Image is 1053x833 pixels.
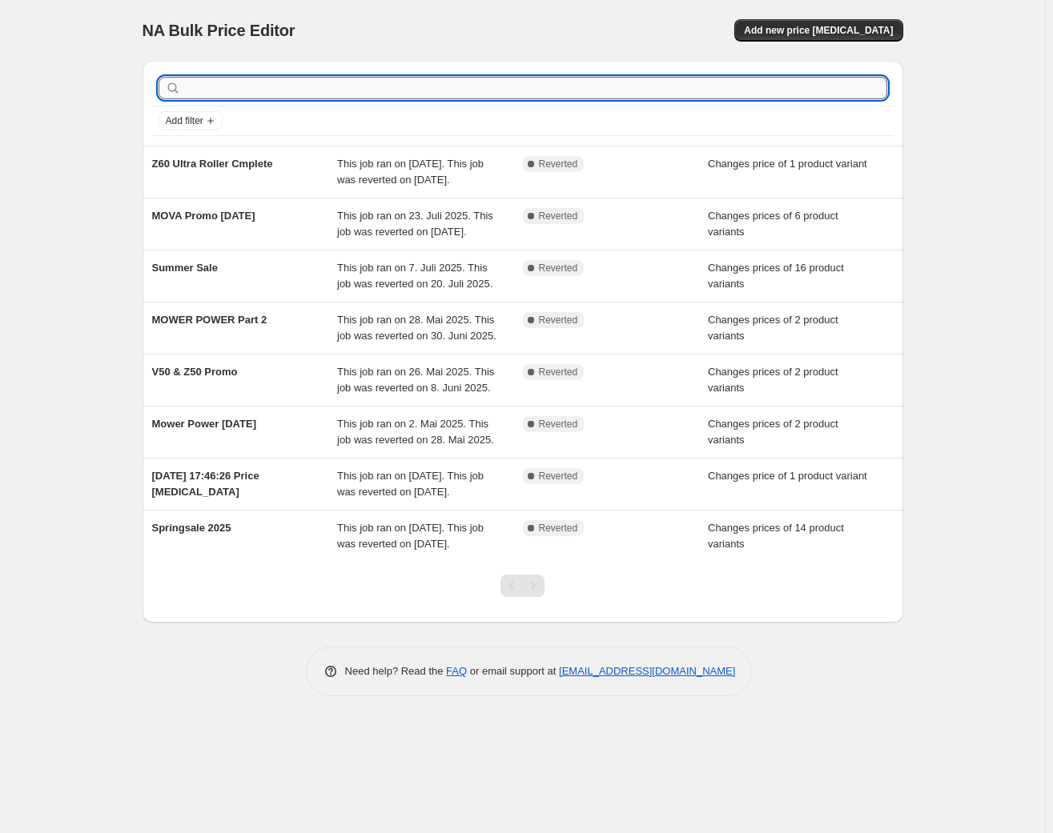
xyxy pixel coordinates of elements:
[539,262,578,274] span: Reverted
[166,114,203,127] span: Add filter
[708,418,838,446] span: Changes prices of 2 product variants
[337,262,492,290] span: This job ran on 7. Juli 2025. This job was reverted on 20. Juli 2025.
[337,210,493,238] span: This job ran on 23. Juli 2025. This job was reverted on [DATE].
[159,111,223,130] button: Add filter
[708,522,844,550] span: Changes prices of 14 product variants
[708,158,867,170] span: Changes price of 1 product variant
[337,418,494,446] span: This job ran on 2. Mai 2025. This job was reverted on 28. Mai 2025.
[708,470,867,482] span: Changes price of 1 product variant
[152,522,231,534] span: Springsale 2025
[152,314,267,326] span: MOWER POWER Part 2
[152,470,259,498] span: [DATE] 17:46:26 Price [MEDICAL_DATA]
[708,210,838,238] span: Changes prices of 6 product variants
[143,22,295,39] span: NA Bulk Price Editor
[734,19,902,42] button: Add new price [MEDICAL_DATA]
[500,575,545,597] nav: Pagination
[708,262,844,290] span: Changes prices of 16 product variants
[539,366,578,378] span: Reverted
[345,665,447,677] span: Need help? Read the
[337,470,484,498] span: This job ran on [DATE]. This job was reverted on [DATE].
[539,314,578,326] span: Reverted
[152,418,257,430] span: Mower Power [DATE]
[744,24,893,37] span: Add new price [MEDICAL_DATA]
[446,665,467,677] a: FAQ
[708,314,838,342] span: Changes prices of 2 product variants
[337,522,484,550] span: This job ran on [DATE]. This job was reverted on [DATE].
[539,470,578,483] span: Reverted
[467,665,559,677] span: or email support at
[337,314,496,342] span: This job ran on 28. Mai 2025. This job was reverted on 30. Juni 2025.
[337,158,484,186] span: This job ran on [DATE]. This job was reverted on [DATE].
[539,522,578,535] span: Reverted
[539,418,578,431] span: Reverted
[539,158,578,170] span: Reverted
[152,210,255,222] span: MOVA Promo [DATE]
[337,366,494,394] span: This job ran on 26. Mai 2025. This job was reverted on 8. Juni 2025.
[152,158,273,170] span: Z60 Ultra Roller Cmplete
[539,210,578,222] span: Reverted
[152,262,218,274] span: Summer Sale
[152,366,238,378] span: V50 & Z50 Promo
[708,366,838,394] span: Changes prices of 2 product variants
[559,665,735,677] a: [EMAIL_ADDRESS][DOMAIN_NAME]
